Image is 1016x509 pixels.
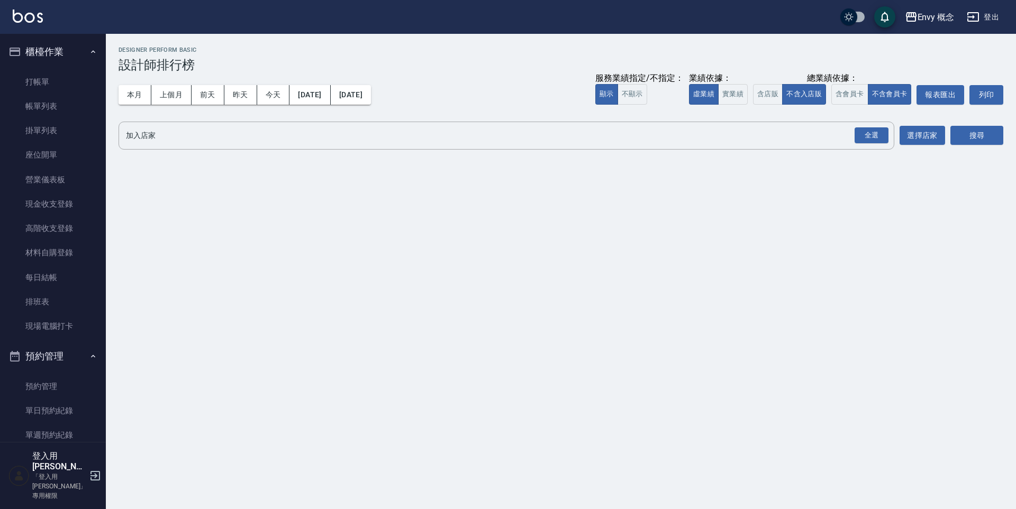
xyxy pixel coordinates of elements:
[4,399,102,423] a: 單日預約紀錄
[13,10,43,23] img: Logo
[8,465,30,486] img: Person
[689,84,719,105] button: 虛業績
[4,38,102,66] button: 櫃檯作業
[4,314,102,338] a: 現場電腦打卡
[4,168,102,192] a: 營業儀表板
[950,126,1003,145] button: 搜尋
[119,85,151,105] button: 本月
[969,85,1003,105] button: 列印
[718,84,748,105] button: 實業績
[855,127,888,144] div: 全選
[4,290,102,314] a: 排班表
[753,73,911,84] div: 總業績依據：
[618,84,647,105] button: 不顯示
[119,47,1003,53] h2: Designer Perform Basic
[4,94,102,118] a: 帳單列表
[917,85,964,105] button: 報表匯出
[4,265,102,290] a: 每日結帳
[119,58,1003,72] h3: 設計師排行榜
[595,73,684,84] div: 服務業績指定/不指定：
[4,143,102,167] a: 座位開單
[918,11,955,24] div: Envy 概念
[4,374,102,399] a: 預約管理
[782,84,826,105] button: 不含入店販
[123,126,874,145] input: 店家名稱
[689,73,748,84] div: 業績依據：
[289,85,330,105] button: [DATE]
[257,85,290,105] button: 今天
[852,125,891,146] button: Open
[4,118,102,143] a: 掛單列表
[151,85,192,105] button: 上個月
[831,84,868,105] button: 含會員卡
[753,84,783,105] button: 含店販
[4,216,102,240] a: 高階收支登錄
[4,343,102,370] button: 預約管理
[4,192,102,216] a: 現金收支登錄
[331,85,371,105] button: [DATE]
[4,423,102,447] a: 單週預約紀錄
[868,84,912,105] button: 不含會員卡
[32,451,86,472] h5: 登入用[PERSON_NAME]
[595,84,618,105] button: 顯示
[963,7,1003,27] button: 登出
[901,6,959,28] button: Envy 概念
[224,85,257,105] button: 昨天
[192,85,224,105] button: 前天
[900,126,945,145] button: 選擇店家
[32,472,86,501] p: 「登入用[PERSON_NAME]」專用權限
[4,70,102,94] a: 打帳單
[874,6,895,27] button: save
[4,240,102,265] a: 材料自購登錄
